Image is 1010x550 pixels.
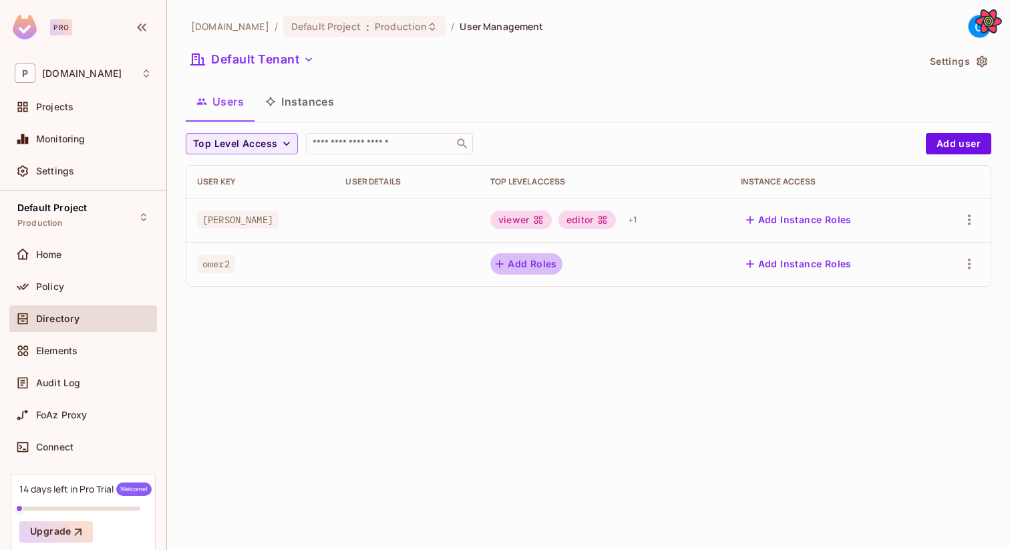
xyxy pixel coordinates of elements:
div: viewer [490,211,552,229]
span: the active workspace [191,20,269,33]
div: Instance Access [741,176,918,187]
button: Instances [255,85,345,118]
span: FoAz Proxy [36,410,88,420]
div: User Details [345,176,469,187]
span: : [365,21,370,32]
span: Production [17,218,63,229]
div: editor [558,211,616,229]
button: Open React Query Devtools [975,8,1002,35]
div: Pro [50,19,72,35]
span: P [15,63,35,83]
span: Projects [36,102,73,112]
button: Add user [926,133,991,154]
button: Add Roles [490,253,562,275]
div: User Key [197,176,324,187]
li: / [451,20,454,33]
span: Production [375,20,427,33]
button: Upgrade [19,521,93,543]
button: Add Instance Roles [741,253,857,275]
button: Top Level Access [186,133,298,154]
span: Monitoring [36,134,86,144]
span: [PERSON_NAME] [197,211,279,229]
span: Home [36,249,62,260]
button: Users [186,85,255,118]
span: Policy [36,281,64,292]
div: Top Level Access [490,176,719,187]
span: User Management [460,20,543,33]
span: Audit Log [36,378,80,388]
div: + 1 [623,209,642,231]
span: Connect [36,442,73,452]
div: O [968,15,991,38]
img: SReyMgAAAABJRU5ErkJggg== [13,15,37,39]
span: Default Project [291,20,361,33]
span: Default Project [17,202,87,213]
span: Directory [36,313,79,324]
button: Add Instance Roles [741,209,857,231]
button: Default Tenant [186,49,319,70]
span: Elements [36,346,77,356]
div: 14 days left in Pro Trial [19,483,152,496]
span: Settings [36,166,74,176]
span: Top Level Access [193,136,277,152]
button: Settings [924,51,991,72]
span: Workspace: permit.io [42,68,122,79]
span: omer2 [197,255,235,273]
li: / [275,20,278,33]
span: Welcome! [116,483,152,496]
